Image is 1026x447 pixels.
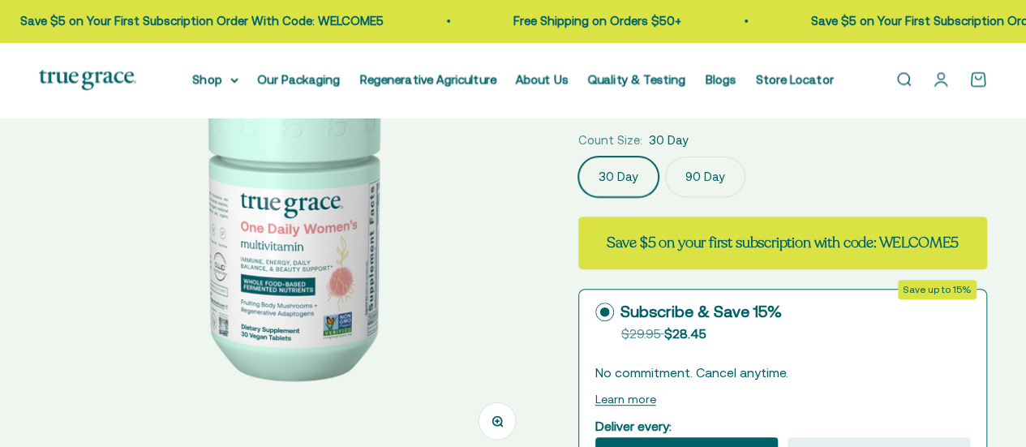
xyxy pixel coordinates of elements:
[756,72,834,86] a: Store Locator
[510,14,678,28] a: Free Shipping on Orders $50+
[706,72,736,86] a: Blogs
[516,72,569,86] a: About Us
[588,72,686,86] a: Quality & Testing
[258,72,341,86] a: Our Packaging
[578,131,642,150] legend: Count Size:
[607,233,959,252] strong: Save $5 on your first subscription with code: WELCOME5
[193,70,238,89] summary: Shop
[360,72,496,86] a: Regenerative Agriculture
[649,131,689,150] span: 30 Day
[17,11,380,31] p: Save $5 on Your First Subscription Order With Code: WELCOME5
